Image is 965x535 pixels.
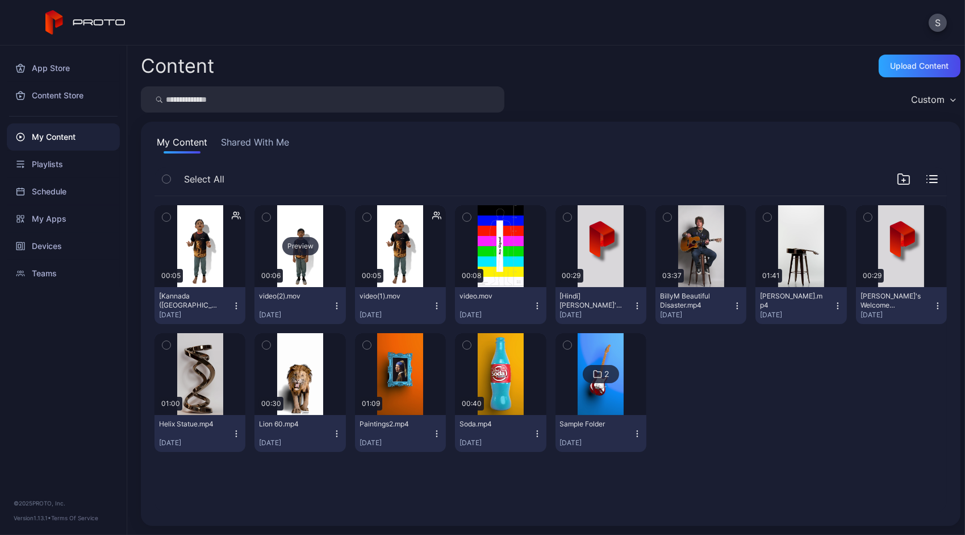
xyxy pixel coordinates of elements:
[7,233,120,260] a: Devices
[604,369,609,379] div: 2
[360,438,432,447] div: [DATE]
[254,415,345,452] button: Lion 60.mp4[DATE]
[905,86,960,113] button: Custom
[7,82,120,109] a: Content Store
[14,515,51,521] span: Version 1.13.1 •
[7,205,120,233] a: My Apps
[455,415,546,452] button: Soda.mp4[DATE]
[7,151,120,178] a: Playlists
[555,287,646,324] button: [Hindi] [PERSON_NAME]'s Welcome Video.mp4[DATE]
[360,292,422,301] div: video(1).mov
[760,310,833,320] div: [DATE]
[219,135,291,154] button: Shared With Me
[159,438,232,447] div: [DATE]
[355,415,446,452] button: Paintings2.mp4[DATE]
[655,287,746,324] button: BillyM Beautiful Disaster.mp4[DATE]
[459,438,532,447] div: [DATE]
[282,237,319,255] div: Preview
[184,172,224,186] span: Select All
[660,292,722,310] div: BillyM Beautiful Disaster.mp4
[259,310,332,320] div: [DATE]
[860,292,923,310] div: David's Welcome Video.mp4
[259,292,321,301] div: video(2).mov
[560,310,633,320] div: [DATE]
[760,292,822,310] div: BillyM Silhouette.mp4
[360,310,432,320] div: [DATE]
[755,287,846,324] button: [PERSON_NAME].mp4[DATE]
[560,420,623,429] div: Sample Folder
[929,14,947,32] button: S
[360,420,422,429] div: Paintings2.mp4
[660,310,733,320] div: [DATE]
[879,55,960,77] button: Upload Content
[259,438,332,447] div: [DATE]
[259,420,321,429] div: Lion 60.mp4
[459,292,522,301] div: video.mov
[7,55,120,82] a: App Store
[159,292,222,310] div: [Kannada (India)] video(1).mov
[555,415,646,452] button: Sample Folder[DATE]
[455,287,546,324] button: video.mov[DATE]
[254,287,345,324] button: video(2).mov[DATE]
[560,292,623,310] div: [Hindi] David's Welcome Video.mp4
[154,135,210,154] button: My Content
[459,420,522,429] div: Soda.mp4
[51,515,98,521] a: Terms Of Service
[891,61,949,70] div: Upload Content
[355,287,446,324] button: video(1).mov[DATE]
[7,260,120,287] a: Teams
[856,287,947,324] button: [PERSON_NAME]'s Welcome Video.mp4[DATE]
[911,94,945,105] div: Custom
[560,438,633,447] div: [DATE]
[14,499,113,508] div: © 2025 PROTO, Inc.
[7,178,120,205] a: Schedule
[860,310,933,320] div: [DATE]
[154,287,245,324] button: [Kannada ([GEOGRAPHIC_DATA])] video(1).mov[DATE]
[7,123,120,151] a: My Content
[159,420,222,429] div: Helix Statue.mp4
[459,310,532,320] div: [DATE]
[141,56,214,76] div: Content
[159,310,232,320] div: [DATE]
[154,415,245,452] button: Helix Statue.mp4[DATE]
